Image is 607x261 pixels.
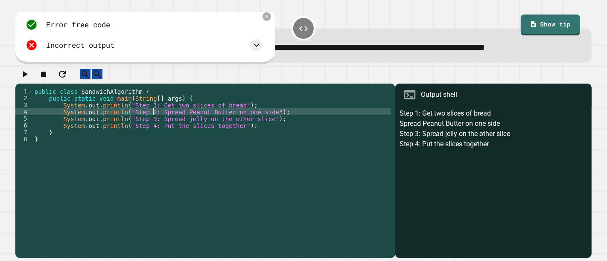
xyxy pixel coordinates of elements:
div: 4 [15,108,33,115]
div: 7 [15,129,33,136]
div: Error free code [46,19,110,30]
div: 5 [15,115,33,122]
span: Toggle code folding, rows 2 through 7 [28,95,32,101]
span: Toggle code folding, rows 1 through 8 [28,88,32,95]
div: 3 [15,101,33,108]
div: Incorrect output [46,40,114,51]
div: Output shell [421,90,457,100]
div: 6 [15,122,33,129]
a: Show tip [521,14,580,35]
div: 8 [15,136,33,142]
div: 2 [15,95,33,101]
div: Step 1: Get two slices of bread Spread Peanut Butter on one side Step 3: Spread jelly on the othe... [400,108,587,258]
div: 1 [15,88,33,95]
